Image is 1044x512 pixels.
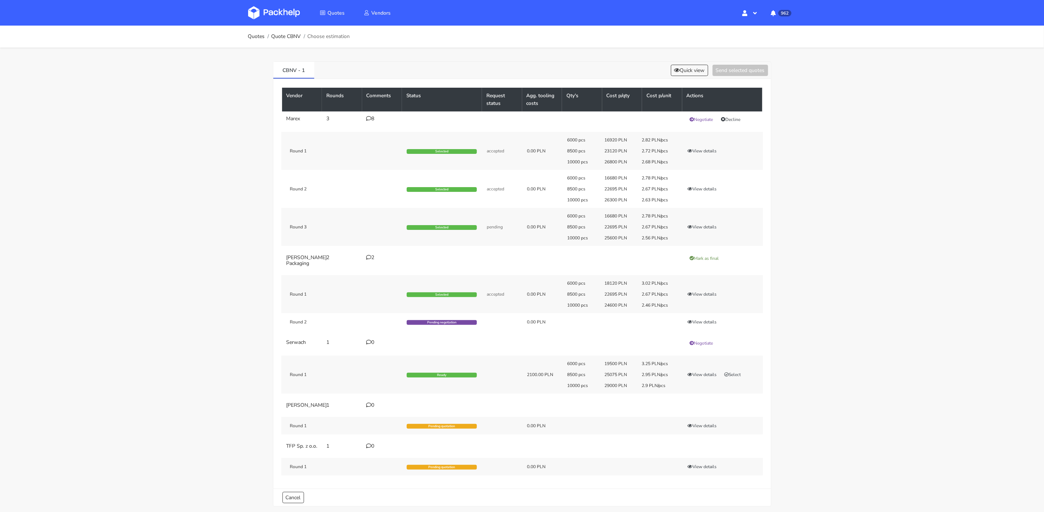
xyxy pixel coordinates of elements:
[527,186,557,192] div: 0.00 PLN
[684,463,720,470] button: View details
[684,185,720,193] button: View details
[599,175,637,181] div: 16680 PLN
[282,398,322,413] td: [PERSON_NAME]
[248,29,350,44] nav: breadcrumb
[637,372,674,378] div: 2.95 PLN/pcs
[562,197,599,203] div: 10000 pcs
[248,6,300,19] img: Dashboard
[562,383,599,388] div: 10000 pcs
[407,292,477,297] div: Selected
[637,291,674,297] div: 2.67 PLN/pcs
[687,340,717,347] button: Negotiate
[487,186,505,192] span: accepted
[684,422,720,429] button: View details
[355,6,399,19] a: Vendors
[281,148,362,154] div: Round 1
[407,149,477,154] div: Selected
[599,291,637,297] div: 22695 PLN
[684,318,720,326] button: View details
[599,361,637,367] div: 19500 PLN
[407,424,477,429] div: Pending quotation
[562,372,599,378] div: 8500 pcs
[599,197,637,203] div: 26300 PLN
[599,302,637,308] div: 24600 PLN
[281,423,362,429] div: Round 1
[637,197,674,203] div: 2.63 PLN/pcs
[602,88,642,111] th: Cost p/qty
[402,88,482,111] th: Status
[684,371,720,378] button: View details
[721,371,744,378] button: Select
[562,235,599,241] div: 10000 pcs
[282,439,322,454] td: TFP Sp. z o.o.
[562,148,599,154] div: 8500 pcs
[282,88,322,111] th: Vendor
[637,383,674,388] div: 2.9 PLN/pcs
[637,235,674,241] div: 2.56 PLN/pcs
[562,137,599,143] div: 6000 pcs
[778,10,791,16] span: 962
[367,340,398,345] div: 0
[562,175,599,181] div: 6000 pcs
[482,88,522,111] th: Request status
[282,111,322,128] td: Marex
[322,439,362,454] td: 1
[527,148,557,154] div: 0.00 PLN
[522,88,562,111] th: Agg. tooling costs
[527,423,557,429] div: 0.00 PLN
[599,137,637,143] div: 16920 PLN
[322,398,362,413] td: 1
[281,464,362,470] div: Round 1
[599,148,637,154] div: 23120 PLN
[281,291,362,297] div: Round 1
[599,159,637,165] div: 26800 PLN
[718,116,744,123] button: Decline
[562,361,599,367] div: 6000 pcs
[407,465,477,470] div: Pending quotation
[527,291,557,297] div: 0.00 PLN
[562,88,602,111] th: Qty's
[407,320,477,325] div: Pending negotiation
[487,148,505,154] span: accepted
[487,291,505,297] span: accepted
[599,186,637,192] div: 22695 PLN
[327,10,345,16] span: Quotes
[637,280,674,286] div: 3.02 PLN/pcs
[527,319,557,325] div: 0.00 PLN
[562,213,599,219] div: 6000 pcs
[637,148,674,154] div: 2.72 PLN/pcs
[367,255,398,261] div: 2
[713,65,768,76] button: Send selected quotes
[527,464,557,470] div: 0.00 PLN
[271,34,301,39] a: Quote CBNV
[407,225,477,230] div: Selected
[322,111,362,128] td: 3
[599,235,637,241] div: 25600 PLN
[282,250,322,271] td: [PERSON_NAME] Packaging
[367,402,398,408] div: 0
[311,6,353,19] a: Quotes
[684,223,720,231] button: View details
[599,213,637,219] div: 16680 PLN
[562,159,599,165] div: 10000 pcs
[562,280,599,286] div: 6000 pcs
[684,291,720,298] button: View details
[671,65,708,76] button: Quick view
[637,175,674,181] div: 2.78 PLN/pcs
[273,62,315,78] a: CBNV - 1
[637,159,674,165] div: 2.68 PLN/pcs
[407,373,477,378] div: Ready
[281,224,362,230] div: Round 3
[562,302,599,308] div: 10000 pcs
[407,187,477,192] div: Selected
[687,255,722,262] button: Mark as final
[527,224,557,230] div: 0.00 PLN
[281,372,362,378] div: Round 1
[367,116,398,122] div: 8
[637,302,674,308] div: 2.46 PLN/pcs
[371,10,391,16] span: Vendors
[682,88,762,111] th: Actions
[562,186,599,192] div: 8500 pcs
[281,319,362,325] div: Round 2
[282,492,304,503] a: Cancel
